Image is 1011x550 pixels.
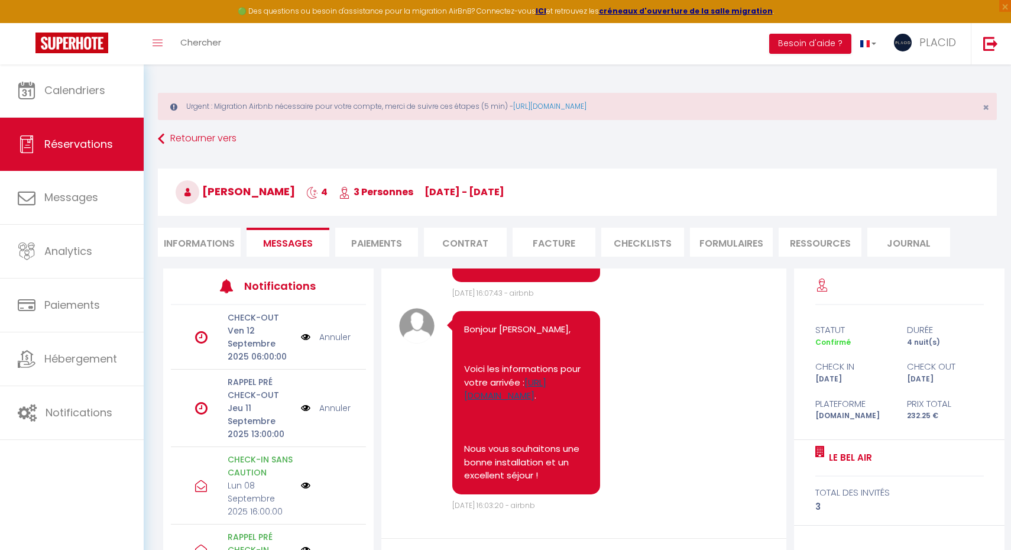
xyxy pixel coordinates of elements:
[44,297,100,312] span: Paiements
[464,376,546,402] a: [URL][DOMAIN_NAME]
[35,33,108,53] img: Super Booking
[339,185,413,199] span: 3 Personnes
[228,479,293,518] p: Lun 08 Septembre 2025 16:00:00
[899,397,991,411] div: Prix total
[536,6,546,16] a: ICI
[983,36,998,51] img: logout
[228,376,293,402] p: RAPPEL PRÉ CHECK-OUT
[301,402,310,415] img: NO IMAGE
[599,6,773,16] a: créneaux d'ouverture de la salle migration
[894,34,912,51] img: ...
[228,402,293,441] p: Jeu 11 Septembre 2025 13:00:00
[808,397,899,411] div: Plateforme
[228,453,293,479] p: CHECK-IN SANS CAUTION
[301,481,310,490] img: NO IMAGE
[306,185,328,199] span: 4
[464,323,588,483] pre: Bonjour [PERSON_NAME], Voici les informations pour votre arrivée : . Nous vous souhaitons une bon...
[808,360,899,374] div: check in
[815,337,851,347] span: Confirmé
[335,228,418,257] li: Paiements
[769,34,851,54] button: Besoin d'aide ?
[158,228,241,257] li: Informations
[319,331,351,344] a: Annuler
[44,244,92,258] span: Analytics
[808,410,899,422] div: [DOMAIN_NAME]
[808,374,899,385] div: [DATE]
[46,405,112,420] span: Notifications
[513,228,595,257] li: Facture
[885,23,971,64] a: ... PLACID
[452,500,535,510] span: [DATE] 16:03:20 - airbnb
[228,311,293,324] p: CHECK-OUT
[425,185,504,199] span: [DATE] - [DATE]
[452,288,534,298] span: [DATE] 16:07:43 - airbnb
[815,486,984,500] div: total des invités
[44,83,105,98] span: Calendriers
[825,451,872,465] a: LE BEL AIR
[815,500,984,514] div: 3
[44,190,98,205] span: Messages
[808,323,899,337] div: statut
[44,137,113,151] span: Réservations
[180,36,221,48] span: Chercher
[301,331,310,344] img: NO IMAGE
[9,5,45,40] button: Ouvrir le widget de chat LiveChat
[319,402,351,415] a: Annuler
[424,228,507,257] li: Contrat
[158,93,997,120] div: Urgent : Migration Airbnb nécessaire pour votre compte, merci de suivre ces étapes (5 min) -
[983,102,989,113] button: Close
[983,100,989,115] span: ×
[399,308,435,344] img: avatar.png
[899,323,991,337] div: durée
[919,35,956,50] span: PLACID
[263,237,313,250] span: Messages
[779,228,861,257] li: Ressources
[171,23,230,64] a: Chercher
[244,273,325,299] h3: Notifications
[228,324,293,363] p: Ven 12 Septembre 2025 06:00:00
[690,228,773,257] li: FORMULAIRES
[158,128,997,150] a: Retourner vers
[601,228,684,257] li: CHECKLISTS
[513,101,586,111] a: [URL][DOMAIN_NAME]
[899,337,991,348] div: 4 nuit(s)
[899,374,991,385] div: [DATE]
[44,351,117,366] span: Hébergement
[899,360,991,374] div: check out
[867,228,950,257] li: Journal
[176,184,295,199] span: [PERSON_NAME]
[899,410,991,422] div: 232.25 €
